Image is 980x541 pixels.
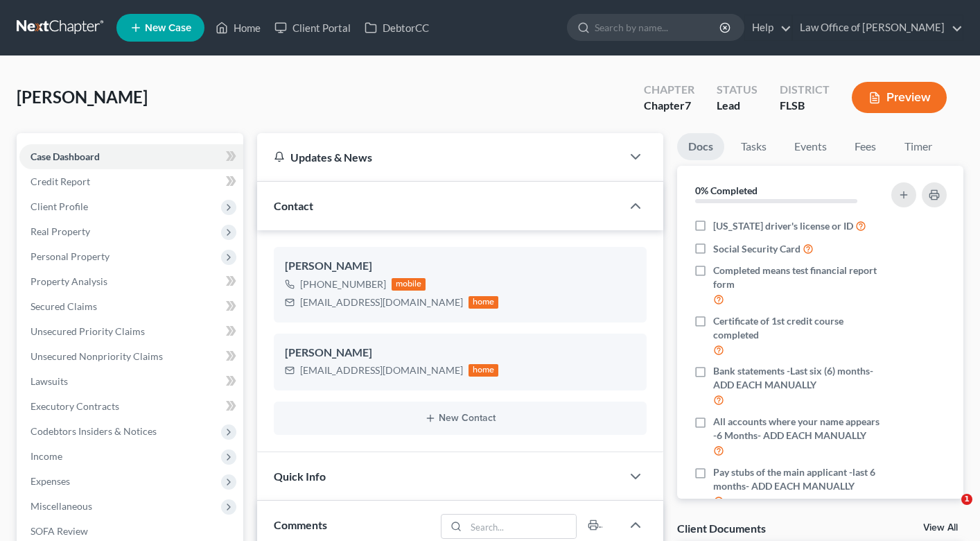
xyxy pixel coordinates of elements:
a: Law Office of [PERSON_NAME] [793,15,963,40]
span: 1 [961,494,972,505]
a: Events [783,133,838,160]
div: Chapter [644,82,694,98]
button: Preview [852,82,947,113]
a: Help [745,15,791,40]
div: Lead [717,98,758,114]
span: Bank statements -Last six (6) months- ADD EACH MANUALLY [713,364,880,392]
a: Credit Report [19,169,243,194]
div: [PHONE_NUMBER] [300,277,386,291]
a: Executory Contracts [19,394,243,419]
a: Case Dashboard [19,144,243,169]
span: [US_STATE] driver's license or ID [713,219,853,233]
a: Fees [843,133,888,160]
span: Property Analysis [30,275,107,287]
span: Miscellaneous [30,500,92,512]
a: Tasks [730,133,778,160]
input: Search by name... [595,15,721,40]
span: Personal Property [30,250,110,262]
span: Social Security Card [713,242,800,256]
a: Lawsuits [19,369,243,394]
span: Expenses [30,475,70,487]
div: [EMAIL_ADDRESS][DOMAIN_NAME] [300,363,463,377]
span: Comments [274,518,327,531]
div: home [469,364,499,377]
span: Quick Info [274,470,326,483]
a: Client Portal [268,15,358,40]
span: Pay stubs of the main applicant -last 6 months- ADD EACH MANUALLY [713,465,880,493]
span: Completed means test financial report form [713,264,880,291]
div: [PERSON_NAME] [285,345,636,361]
span: SOFA Review [30,525,88,537]
span: Certificate of 1st credit course completed [713,314,880,342]
div: District [780,82,830,98]
input: Search... [466,515,576,538]
span: Executory Contracts [30,400,119,412]
iframe: Intercom live chat [933,494,966,527]
a: Unsecured Priority Claims [19,319,243,344]
button: New Contact [285,413,636,424]
div: [EMAIL_ADDRESS][DOMAIN_NAME] [300,295,463,309]
span: Real Property [30,225,90,237]
a: View All [923,523,958,533]
a: Secured Claims [19,294,243,319]
span: Lawsuits [30,375,68,387]
div: Updates & News [274,150,605,164]
span: Credit Report [30,175,90,187]
span: Case Dashboard [30,151,100,162]
span: Secured Claims [30,300,97,312]
div: [PERSON_NAME] [285,258,636,275]
span: Unsecured Nonpriority Claims [30,350,163,362]
div: Client Documents [677,521,766,535]
a: Home [209,15,268,40]
strong: 0% Completed [695,184,758,196]
div: home [469,296,499,309]
a: Unsecured Nonpriority Claims [19,344,243,369]
a: Docs [677,133,724,160]
span: New Case [145,23,191,33]
span: 7 [685,98,691,112]
span: [PERSON_NAME] [17,87,148,107]
span: Codebtors Insiders & Notices [30,425,157,437]
a: DebtorCC [358,15,436,40]
span: Income [30,450,62,462]
a: Property Analysis [19,269,243,294]
span: Unsecured Priority Claims [30,325,145,337]
span: Client Profile [30,200,88,212]
span: All accounts where your name appears -6 Months- ADD EACH MANUALLY [713,415,880,443]
a: Timer [893,133,943,160]
span: Contact [274,199,313,212]
div: mobile [392,278,426,291]
div: Status [717,82,758,98]
div: FLSB [780,98,830,114]
div: Chapter [644,98,694,114]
